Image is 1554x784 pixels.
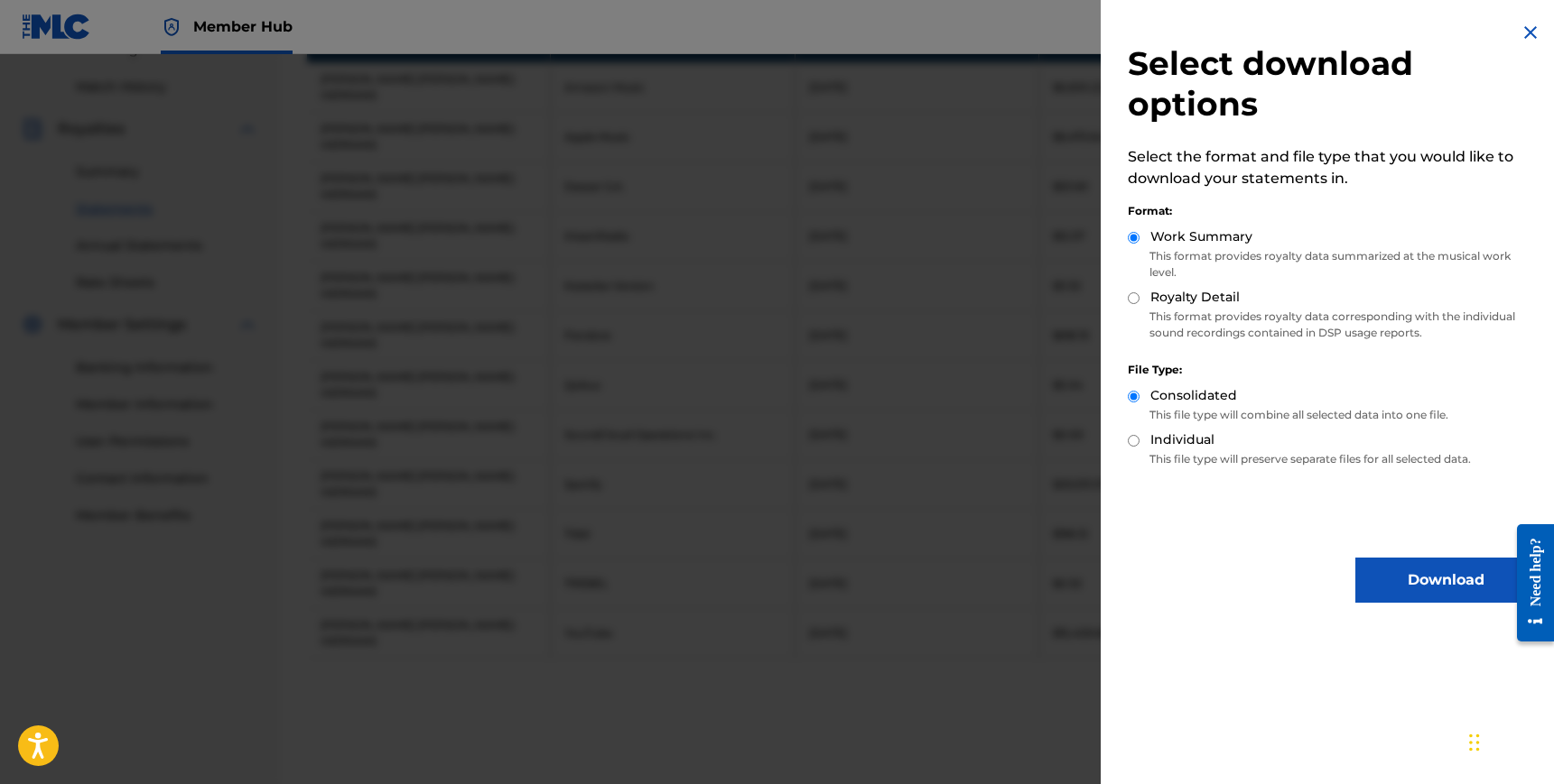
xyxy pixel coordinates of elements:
[1128,362,1536,378] div: File Type:
[1128,146,1536,189] p: Select the format and file type that you would like to download your statements in.
[1150,386,1237,405] label: Consolidated
[1128,203,1536,219] div: Format:
[161,16,182,38] img: Top Rightsholder
[193,16,293,37] span: Member Hub
[1128,309,1536,341] p: This format provides royalty data corresponding with the individual sound recordings contained in...
[1355,558,1536,603] button: Download
[1150,227,1252,246] label: Work Summary
[22,14,91,40] img: MLC Logo
[1128,248,1536,281] p: This format provides royalty data summarized at the musical work level.
[1150,288,1240,307] label: Royalty Detail
[1469,715,1480,770] div: Drag
[1128,407,1536,423] p: This file type will combine all selected data into one file.
[1128,451,1536,467] p: This file type will preserve separate files for all selected data.
[1503,511,1554,656] iframe: Resource Center
[1128,43,1536,125] h2: Select download options
[1150,430,1214,449] label: Individual
[1464,697,1554,784] iframe: Chat Widget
